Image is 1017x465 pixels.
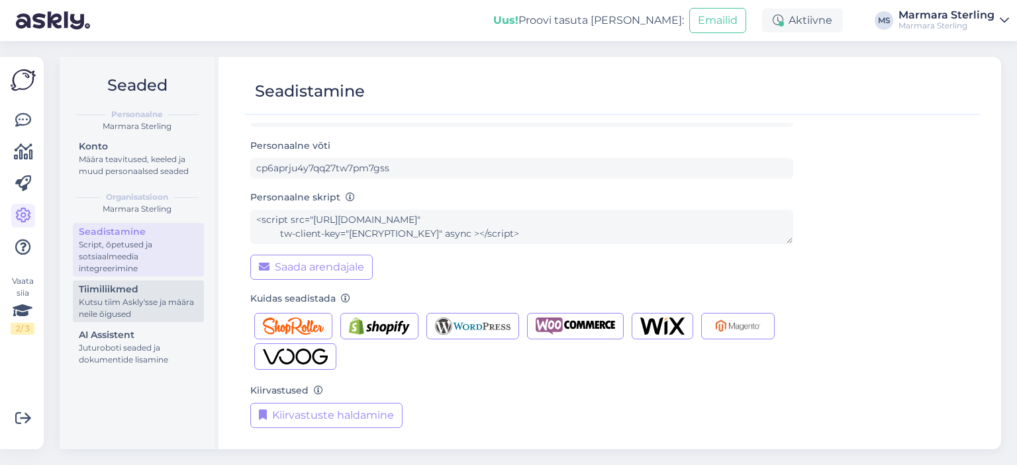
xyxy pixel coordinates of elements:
[898,10,994,21] div: Marmara Sterling
[250,210,793,244] textarea: <script src="[URL][DOMAIN_NAME]" tw-client-key="[ENCRYPTION_KEY]" async ></script>
[79,296,198,320] div: Kutsu tiim Askly'sse ja määra neile õigused
[493,14,518,26] b: Uus!
[875,11,893,30] div: MS
[710,317,766,335] img: Magento
[73,280,204,322] a: TiimiliikmedKutsu tiim Askly'sse ja määra neile õigused
[79,153,198,177] div: Määra teavitused, keeled ja muud personaalsed seaded
[435,317,511,335] img: Wordpress
[73,326,204,368] a: AI AssistentJuturoboti seaded ja dokumentide lisamine
[79,328,198,342] div: AI Assistent
[70,203,204,215] div: Marmara Sterling
[79,225,198,239] div: Seadistamine
[250,139,330,153] label: Personaalne võti
[898,21,994,31] div: Marmara Sterling
[73,223,204,276] a: SeadistamineScript, õpetused ja sotsiaalmeedia integreerimine
[250,292,350,306] label: Kuidas seadistada
[250,403,403,428] button: Kiirvastuste haldamine
[11,67,36,93] img: Askly Logo
[106,191,168,203] b: Organisatsioon
[762,9,843,32] div: Aktiivne
[250,255,373,280] button: Saada arendajale
[263,348,328,365] img: Voog
[689,8,746,33] button: Emailid
[79,282,198,296] div: Tiimiliikmed
[898,10,1009,31] a: Marmara SterlingMarmara Sterling
[70,120,204,132] div: Marmara Sterling
[111,108,163,120] b: Personaalne
[349,317,410,335] img: Shopify
[250,190,355,204] label: Personaalne skript
[79,140,198,153] div: Konto
[255,79,365,104] div: Seadistamine
[263,317,324,335] img: Shoproller
[79,239,198,275] div: Script, õpetused ja sotsiaalmeedia integreerimine
[11,275,34,335] div: Vaata siia
[79,342,198,366] div: Juturoboti seaded ja dokumentide lisamine
[536,317,615,335] img: Woocommerce
[70,73,204,98] h2: Seaded
[11,323,34,335] div: 2 / 3
[640,317,685,335] img: Wix
[493,13,684,28] div: Proovi tasuta [PERSON_NAME]:
[73,138,204,179] a: KontoMäära teavitused, keeled ja muud personaalsed seaded
[250,384,323,398] label: Kiirvastused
